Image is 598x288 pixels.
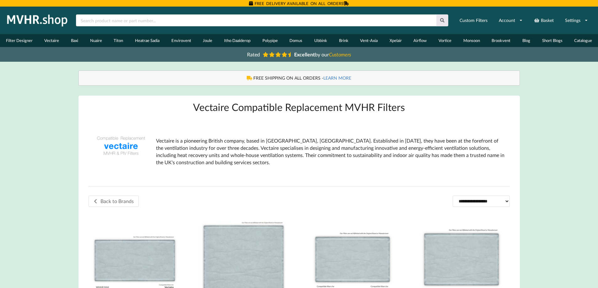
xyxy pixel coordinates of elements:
span: by our [294,51,351,57]
a: Vent-Axia [354,34,384,47]
img: mvhr.shop.png [4,13,70,28]
a: Brookvent [486,34,517,47]
a: Basket [530,15,558,26]
b: Excellent [294,51,315,57]
a: Titon [108,34,129,47]
a: Ubbink [308,34,333,47]
a: Monsoon [457,34,486,47]
img: Vectaire-Compatible-Replacement-Filters.png [94,118,148,173]
a: Vortice [433,34,457,47]
a: Back to Brands [89,196,139,207]
a: Rated Excellentby ourCustomers [243,49,356,60]
a: Brink [333,34,354,47]
a: Itho Daalderop [218,34,256,47]
input: Search product name or part number... [76,14,436,26]
a: Blog [516,34,536,47]
i: Customers [329,51,351,57]
a: Nuaire [84,34,108,47]
a: Catalogue [568,34,598,47]
h1: Vectaire Compatible Replacement MVHR Filters [89,101,510,113]
p: Vectaire is a pioneering British company, based in [GEOGRAPHIC_DATA], [GEOGRAPHIC_DATA]. Establis... [156,137,505,166]
div: FREE SHIPPING ON ALL ORDERS - [85,75,513,81]
a: Heatrae Sadia [129,34,165,47]
a: Settings [561,15,592,26]
a: LEARN MORE [323,75,351,81]
a: Envirovent [165,34,197,47]
a: Custom Filters [455,15,492,26]
a: Account [495,15,527,26]
a: Short Blogs [536,34,568,47]
a: Polypipe [256,34,284,47]
a: Baxi [65,34,84,47]
span: Rated [247,51,260,57]
select: Shop order [453,196,510,207]
a: Xpelair [384,34,408,47]
a: Domus [283,34,308,47]
a: Vectaire [39,34,65,47]
a: Airflow [408,34,433,47]
a: Joule [197,34,218,47]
